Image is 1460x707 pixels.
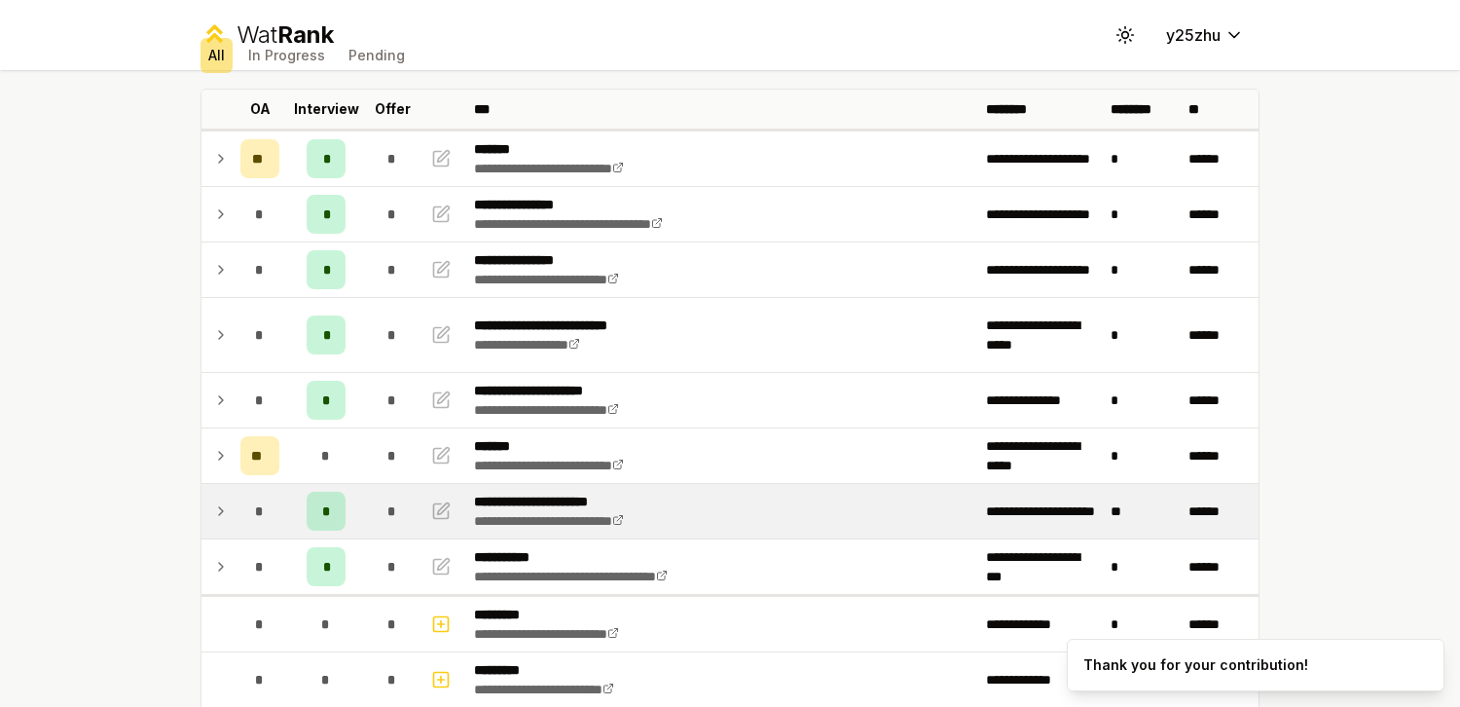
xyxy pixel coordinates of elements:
[201,19,334,51] a: WatRank
[341,38,413,73] button: Pending
[250,99,271,119] p: OA
[1166,23,1221,47] span: y25zhu
[277,20,334,49] span: Rank
[237,19,334,51] div: Wat
[240,38,333,73] button: In Progress
[1150,18,1259,53] button: y25zhu
[375,99,411,119] p: Offer
[1083,655,1308,675] div: Thank you for your contribution!
[201,38,233,73] button: All
[294,99,359,119] p: Interview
